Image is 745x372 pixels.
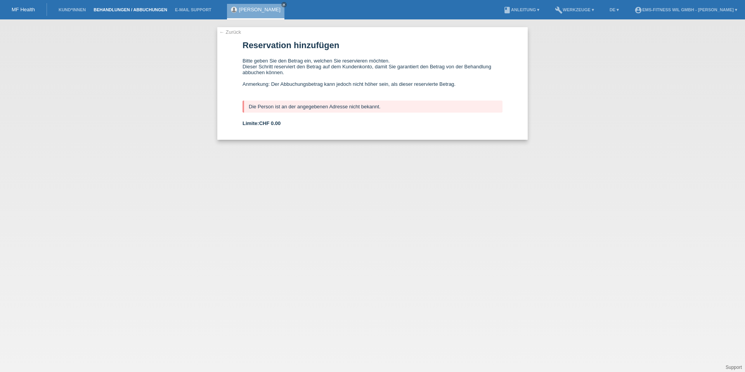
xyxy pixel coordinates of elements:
[259,120,281,126] span: CHF 0.00
[12,7,35,12] a: MF Health
[243,120,281,126] b: Limite:
[631,7,741,12] a: account_circleEMS-Fitness Wil GmbH - [PERSON_NAME] ▾
[551,7,598,12] a: buildWerkzeuge ▾
[606,7,623,12] a: DE ▾
[499,7,543,12] a: bookAnleitung ▾
[243,101,502,113] div: Die Person ist an der angegebenen Adresse nicht bekannt.
[726,365,742,370] a: Support
[282,3,286,7] i: close
[555,6,563,14] i: build
[219,29,241,35] a: ← Zurück
[239,7,281,12] a: [PERSON_NAME]
[634,6,642,14] i: account_circle
[243,40,502,50] h1: Reservation hinzufügen
[90,7,171,12] a: Behandlungen / Abbuchungen
[281,2,287,7] a: close
[243,58,502,93] div: Bitte geben Sie den Betrag ein, welchen Sie reservieren möchten. Dieser Schritt reserviert den Be...
[55,7,90,12] a: Kund*innen
[503,6,511,14] i: book
[171,7,215,12] a: E-Mail Support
